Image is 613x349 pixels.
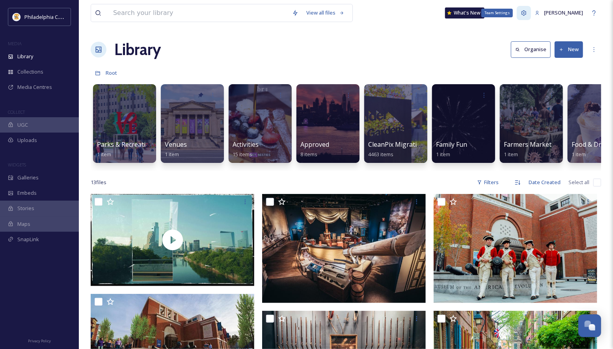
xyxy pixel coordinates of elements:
span: COLLECT [8,109,25,115]
button: New [555,41,583,57]
span: 1 item [504,151,518,158]
button: Open Chat [578,314,601,337]
span: WIDGETS [8,162,26,168]
span: 1 item [572,151,586,158]
span: 8 items [300,151,317,158]
a: CleanPix Migration4463 items [368,141,425,158]
span: Library [17,53,33,60]
a: Privacy Policy [28,336,51,345]
a: Family Fun1 item [436,141,467,158]
img: download.jpeg [13,13,20,21]
img: thumbnail [91,194,254,286]
span: Privacy Policy [28,338,51,343]
span: 4463 items [368,151,393,158]
span: CleanPix Migration [368,140,425,149]
span: Maps [17,220,30,228]
span: MEDIA [8,41,22,46]
a: Food & Drink1 item [572,141,610,158]
a: Library [114,38,161,61]
span: Stories [17,205,34,212]
div: Filters [473,175,503,190]
span: Approved [300,140,329,149]
span: SnapLink [17,236,39,243]
img: Museum-of-the-American-Revolution-British-reenactors-photo-credit-K-Huff-for-PHLCVB-scaled.jpg [434,194,597,303]
a: View all files [302,5,348,20]
span: 1 item [436,151,450,158]
span: Food & Drink [572,140,610,149]
span: [PERSON_NAME] [544,9,583,16]
span: Collections [17,68,43,76]
span: Parks & Recreation [97,140,153,149]
span: 1 item [165,151,179,158]
span: Embeds [17,189,37,197]
span: Media Centres [17,83,52,91]
a: Venues1 item [165,141,187,158]
img: privateer-ship-photo-credit-bluecadet.jpg [262,194,426,303]
span: 15 items [233,151,252,158]
span: Uploads [17,137,37,144]
span: Activities [233,140,259,149]
button: Organise [511,41,551,57]
span: Select all [568,179,589,186]
span: Galleries [17,174,39,181]
a: Farmers Market1 item [504,141,552,158]
span: Philadelphia Convention & Visitors Bureau [24,13,124,20]
a: Root [106,68,117,78]
span: 1 item [97,151,111,158]
span: UGC [17,121,28,129]
div: Date Created [525,175,565,190]
input: Search your library [109,4,288,22]
a: Activities15 items [233,141,259,158]
div: Team Settings [481,9,513,17]
a: Team Settings [517,6,531,20]
span: Venues [165,140,187,149]
span: Root [106,69,117,76]
a: What's New [445,7,484,18]
span: 13 file s [91,179,106,186]
a: Approved8 items [300,141,329,158]
a: [PERSON_NAME] [531,5,587,20]
a: Parks & Recreation1 item [97,141,153,158]
span: Family Fun [436,140,467,149]
span: Farmers Market [504,140,552,149]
